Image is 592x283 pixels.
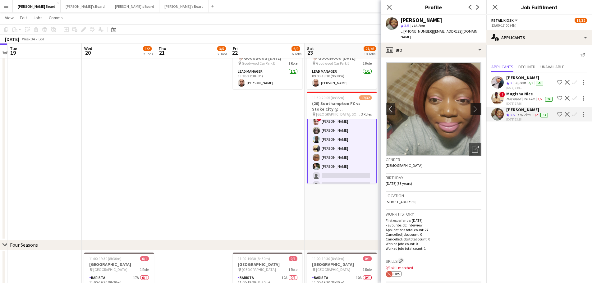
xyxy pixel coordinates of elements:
div: Bio [381,43,486,57]
span: Retail Kiosk [491,18,514,23]
span: Sat [307,46,314,51]
span: 21 [158,49,166,56]
button: [PERSON_NAME]'s Board [159,0,209,12]
div: 24.1km [522,97,536,102]
h3: [GEOGRAPHIC_DATA] [233,262,302,267]
span: View [5,15,14,21]
span: [DATE] (33 years) [386,181,412,186]
h3: Location [386,193,481,199]
span: 1 Role [140,267,149,272]
span: 11:30-20:05 (8h35m) [312,95,344,100]
div: 2 Jobs [143,52,153,56]
span: [GEOGRAPHIC_DATA] [242,267,276,272]
h3: [GEOGRAPHIC_DATA] [307,262,377,267]
span: 3 [510,80,512,85]
span: 0/1 [363,256,372,261]
span: Unavailable [540,65,564,69]
span: 19 [9,49,17,56]
span: 3/5 [217,46,226,51]
button: [PERSON_NAME]'s Board [61,0,110,12]
span: ! [317,118,321,121]
button: [PERSON_NAME]'s Board [110,0,159,12]
h3: [GEOGRAPHIC_DATA] [84,262,154,267]
h3: Work history [386,211,481,217]
span: Comms [49,15,63,21]
p: Worked jobs count: 0 [386,241,481,246]
span: 1 Role [288,61,297,66]
span: [STREET_ADDRESS] [386,199,416,204]
span: 0/1 [289,256,297,261]
span: Wed [84,46,92,51]
p: 0/1 skill matched [386,265,481,270]
p: Applications total count: 27 [386,227,481,232]
span: ! [499,92,505,97]
a: Jobs [31,14,45,22]
span: [GEOGRAPHIC_DATA], SO14 5FP [316,112,361,116]
span: 0/1 [140,256,149,261]
span: 20 [83,49,92,56]
span: Goodwood Car Park E [316,61,349,66]
p: Cancelled jobs total count: 0 [386,237,481,241]
a: View [2,14,16,22]
p: First experience: [DATE] [386,218,481,223]
div: 20 [536,81,543,85]
button: Retail Kiosk [491,18,519,23]
span: DBS [393,272,400,276]
span: Fri [233,46,238,51]
div: [PERSON_NAME] [401,17,442,23]
span: 3.5 [404,23,409,28]
span: t. [PHONE_NUMBER] [401,29,433,34]
span: Week 34 [21,37,36,41]
img: Crew avatar or photo [386,62,481,156]
app-skills-label: 2/2 [528,80,533,85]
span: 24 [380,49,389,56]
a: Comms [46,14,65,22]
div: [DATE] [5,36,19,42]
span: 1 Role [288,267,297,272]
span: 116.2km [410,23,426,28]
span: Jobs [33,15,43,21]
span: [GEOGRAPHIC_DATA] [316,267,350,272]
span: Goodwood Car Park E [242,61,275,66]
div: 2 Jobs [218,52,227,56]
div: 116.2km [516,112,532,118]
div: 98.2km [513,80,527,86]
button: [PERSON_NAME] Board [13,0,61,12]
p: Favourite job: Interview [386,223,481,227]
a: Edit [17,14,30,22]
div: [DATE] 17:36 [506,102,554,106]
div: [PERSON_NAME] [506,75,544,80]
h3: (26) Southampton FC vs Stoke City @ [GEOGRAPHIC_DATA] [307,101,377,112]
span: 11:00-19:30 (8h30m) [312,256,344,261]
h3: Gender [386,157,481,162]
span: | [EMAIL_ADDRESS][DOMAIN_NAME] [401,29,479,39]
span: Applicants [491,65,513,69]
span: 6/9 [291,46,300,51]
div: Mugisha Nice [506,91,554,97]
span: 3 Roles [361,112,372,116]
h3: Birthday [386,175,481,180]
span: Thu [158,46,166,51]
app-card-role: Lead Manager1/109:00-18:30 (9h30m)[PERSON_NAME] [307,68,377,89]
span: [DEMOGRAPHIC_DATA] [386,163,423,168]
span: 11:00-19:30 (8h30m) [89,256,122,261]
span: Declined [518,65,535,69]
app-job-card: 13:30-21:30 (8h)1/1🏇 Goodwood [DATE] Goodwood Car Park E1 RoleLead Manager1/113:30-21:30 (8h)[PER... [233,46,302,89]
p: Worked jobs total count: 1 [386,246,481,251]
app-job-card: 11:30-20:05 (8h35m)17/32(26) Southampton FC vs Stoke City @ [GEOGRAPHIC_DATA] [GEOGRAPHIC_DATA], ... [307,92,377,184]
span: 23 [306,49,314,56]
div: 24 [545,97,553,102]
div: BST [39,37,45,41]
span: Tue [10,46,17,51]
div: [DATE] 14:11 [506,86,544,90]
app-job-card: 09:00-18:30 (9h30m)1/1🏇 Goodwood [DATE] Goodwood Car Park E1 RoleLead Manager1/109:00-18:30 (9h30... [307,46,377,89]
div: 6 Jobs [292,52,301,56]
div: Four Seasons [10,242,38,248]
app-skills-label: 1/2 [533,112,538,117]
app-skills-label: 1/2 [538,97,543,101]
h3: Job Fulfilment [486,3,592,11]
span: [GEOGRAPHIC_DATA] [93,267,127,272]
